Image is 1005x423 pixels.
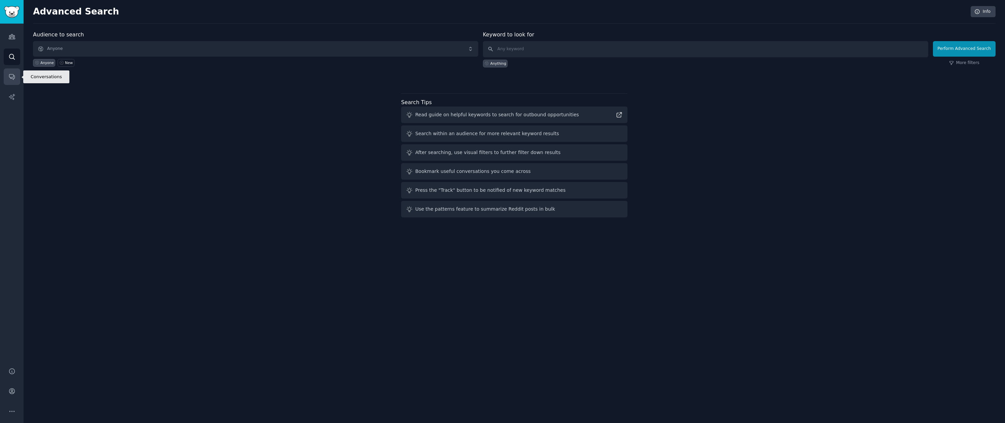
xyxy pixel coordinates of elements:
[490,61,506,66] div: Anything
[949,60,979,66] a: More filters
[415,206,555,213] div: Use the patterns feature to summarize Reddit posts in bulk
[415,149,560,156] div: After searching, use visual filters to further filter down results
[483,31,534,38] label: Keyword to look for
[401,99,432,105] label: Search Tips
[4,6,20,18] img: GummySearch logo
[33,31,84,38] label: Audience to search
[933,41,996,57] button: Perform Advanced Search
[415,130,559,137] div: Search within an audience for more relevant keyword results
[33,41,478,57] button: Anyone
[415,111,579,118] div: Read guide on helpful keywords to search for outbound opportunities
[33,6,967,17] h2: Advanced Search
[415,168,531,175] div: Bookmark useful conversations you come across
[58,59,74,67] a: New
[971,6,996,18] a: Info
[483,41,928,57] input: Any keyword
[415,187,565,194] div: Press the "Track" button to be notified of new keyword matches
[40,60,54,65] div: Anyone
[65,60,73,65] div: New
